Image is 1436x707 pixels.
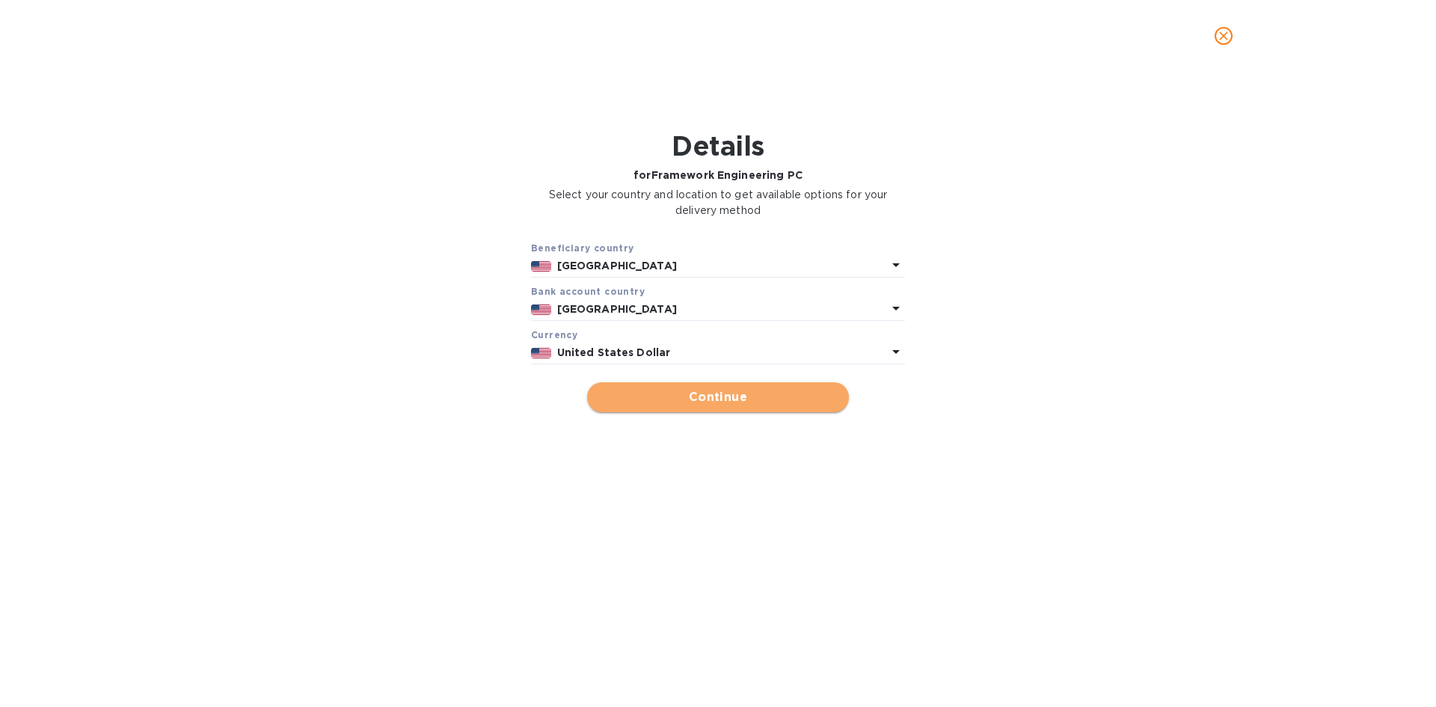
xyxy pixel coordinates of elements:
[599,388,837,406] span: Continue
[531,329,577,340] b: Currency
[531,130,905,162] h1: Details
[587,382,849,412] button: Continue
[531,187,905,218] p: Select your country and location to get available options for your delivery method
[557,303,677,315] b: [GEOGRAPHIC_DATA]
[557,260,677,272] b: [GEOGRAPHIC_DATA]
[1206,18,1242,54] button: close
[531,261,551,272] img: US
[531,348,551,358] img: USD
[633,169,803,181] b: for Framework Engineering PC
[531,304,551,315] img: US
[531,242,634,254] b: Beneficiary country
[557,346,671,358] b: United States Dollar
[531,286,645,297] b: Bank account cоuntry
